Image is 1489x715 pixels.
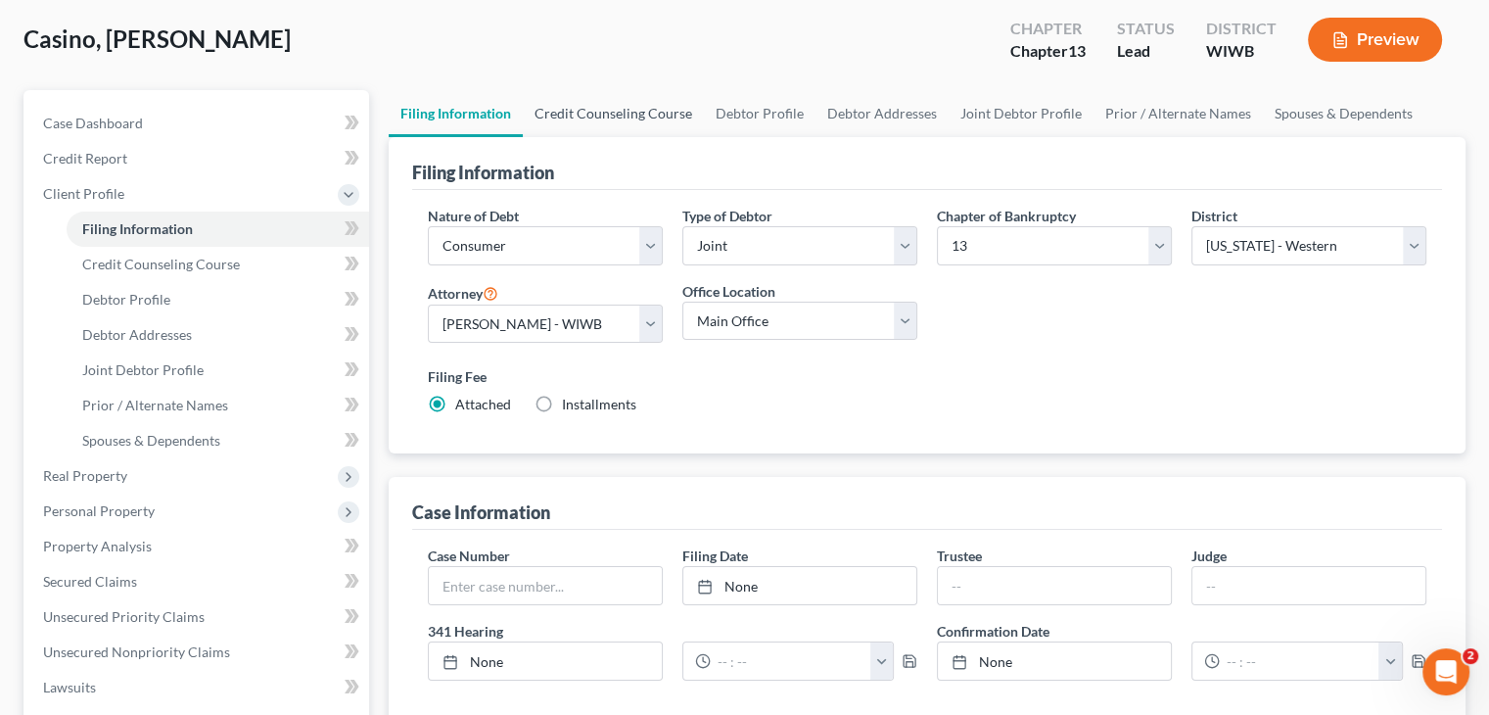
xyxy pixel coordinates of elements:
div: District [1206,18,1277,40]
input: -- [938,567,1171,604]
label: Confirmation Date [927,621,1436,642]
a: Unsecured Nonpriority Claims [27,635,369,670]
a: None [938,643,1171,680]
div: Status [1117,18,1175,40]
a: Debtor Addresses [67,317,369,353]
a: Spouses & Dependents [1263,90,1424,137]
label: Type of Debtor [682,206,772,226]
label: Office Location [682,281,775,302]
a: Debtor Profile [704,90,815,137]
a: Prior / Alternate Names [67,388,369,423]
a: Unsecured Priority Claims [27,599,369,635]
a: None [429,643,662,680]
a: Filing Information [389,90,523,137]
div: Filing Information [412,161,554,184]
label: 341 Hearing [418,621,927,642]
span: Spouses & Dependents [82,432,220,449]
span: Client Profile [43,185,124,202]
div: Lead [1117,40,1175,63]
div: Chapter [1010,18,1086,40]
label: Filing Date [682,546,748,566]
a: Lawsuits [27,670,369,705]
label: Filing Fee [428,366,1426,387]
a: Property Analysis [27,529,369,564]
a: Joint Debtor Profile [949,90,1093,137]
span: Debtor Profile [82,291,170,308]
span: Prior / Alternate Names [82,397,228,413]
span: Personal Property [43,502,155,519]
label: Nature of Debt [428,206,519,226]
a: Prior / Alternate Names [1093,90,1263,137]
a: Debtor Profile [67,282,369,317]
span: Unsecured Priority Claims [43,608,205,625]
a: Spouses & Dependents [67,423,369,458]
a: Credit Counseling Course [67,247,369,282]
div: Case Information [412,500,550,524]
span: Credit Report [43,150,127,167]
button: Preview [1308,18,1442,62]
span: Property Analysis [43,538,152,554]
span: Unsecured Nonpriority Claims [43,643,230,660]
span: Case Dashboard [43,115,143,131]
a: Secured Claims [27,564,369,599]
span: Attached [455,396,511,412]
label: Trustee [937,546,982,566]
input: -- : -- [711,643,870,680]
span: Filing Information [82,220,193,237]
span: Debtor Addresses [82,326,192,343]
div: WIWB [1206,40,1277,63]
a: Credit Counseling Course [523,90,704,137]
span: Installments [562,396,636,412]
label: Judge [1191,546,1227,566]
label: Case Number [428,546,510,566]
label: Attorney [428,281,498,305]
label: District [1191,206,1237,226]
a: Credit Report [27,141,369,176]
input: Enter case number... [429,567,662,604]
input: -- [1192,567,1425,604]
span: 2 [1463,648,1478,664]
iframe: Intercom live chat [1422,648,1469,695]
span: Real Property [43,467,127,484]
a: Case Dashboard [27,106,369,141]
span: Casino, [PERSON_NAME] [23,24,291,53]
span: Credit Counseling Course [82,256,240,272]
a: None [683,567,916,604]
a: Debtor Addresses [815,90,949,137]
a: Filing Information [67,212,369,247]
span: 13 [1068,41,1086,60]
span: Secured Claims [43,573,137,590]
span: Lawsuits [43,679,96,695]
a: Joint Debtor Profile [67,353,369,388]
div: Chapter [1010,40,1086,63]
label: Chapter of Bankruptcy [937,206,1076,226]
input: -- : -- [1220,643,1379,680]
span: Joint Debtor Profile [82,361,204,378]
